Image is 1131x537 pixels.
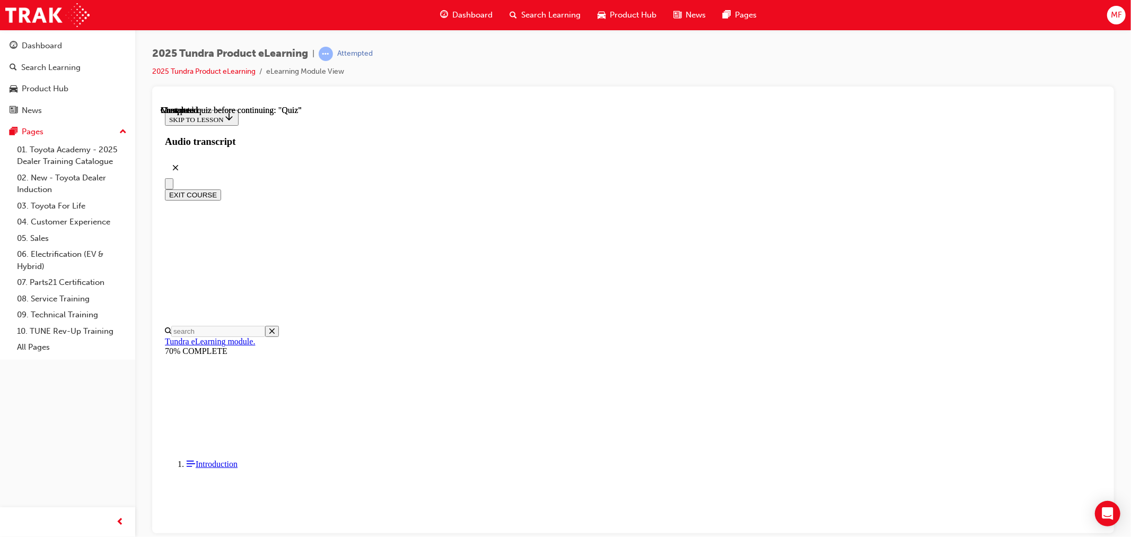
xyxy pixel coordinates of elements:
[13,339,131,356] a: All Pages
[10,127,17,137] span: pages-icon
[152,67,256,76] a: 2025 Tundra Product eLearning
[1095,501,1120,526] div: Open Intercom Messenger
[440,8,448,22] span: guage-icon
[312,48,314,60] span: |
[4,34,131,122] button: DashboardSearch LearningProduct HubNews
[432,4,501,26] a: guage-iconDashboard
[452,9,493,21] span: Dashboard
[13,214,131,230] a: 04. Customer Experience
[714,4,765,26] a: pages-iconPages
[22,40,62,52] div: Dashboard
[22,83,68,95] div: Product Hub
[13,230,131,247] a: 05. Sales
[10,63,17,73] span: search-icon
[119,125,127,139] span: up-icon
[4,122,131,142] button: Pages
[10,106,17,116] span: news-icon
[686,9,706,21] span: News
[723,8,731,22] span: pages-icon
[4,58,131,77] a: Search Learning
[13,323,131,340] a: 10. TUNE Rev-Up Training
[10,84,17,94] span: car-icon
[521,9,581,21] span: Search Learning
[22,126,43,138] div: Pages
[4,4,78,20] button: SKIP TO LESSON
[13,307,131,323] a: 09. Technical Training
[319,47,333,61] span: learningRecordVerb_ATTEMPT-icon
[735,9,757,21] span: Pages
[8,10,74,18] span: SKIP TO LESSON
[4,30,941,42] h3: Audio transcript
[1111,9,1122,21] span: MF
[13,198,131,214] a: 03. Toyota For Life
[665,4,714,26] a: news-iconNews
[10,41,17,51] span: guage-icon
[4,101,131,120] a: News
[4,84,60,95] button: EXIT COURSE
[117,516,125,529] span: prev-icon
[501,4,589,26] a: search-iconSearch Learning
[152,48,308,60] span: 2025 Tundra Product eLearning
[22,105,42,117] div: News
[337,49,373,59] div: Attempted
[510,8,517,22] span: search-icon
[13,142,131,170] a: 01. Toyota Academy - 2025 Dealer Training Catalogue
[1107,6,1126,24] button: MF
[13,170,131,198] a: 02. New - Toyota Dealer Induction
[13,291,131,307] a: 08. Service Training
[11,220,104,231] input: Search
[673,8,681,22] span: news-icon
[266,66,344,78] li: eLearning Module View
[13,246,131,274] a: 06. Electrification (EV & Hybrid)
[21,62,81,74] div: Search Learning
[589,4,665,26] a: car-iconProduct Hub
[104,220,118,231] button: Close search menu
[4,51,25,73] button: Close audio transcript panel
[13,274,131,291] a: 07. Parts21 Certification
[4,73,13,84] button: Close navigation menu
[5,3,90,27] img: Trak
[4,79,131,99] a: Product Hub
[598,8,606,22] span: car-icon
[4,36,131,56] a: Dashboard
[610,9,656,21] span: Product Hub
[4,241,941,250] div: 70% COMPLETE
[4,231,94,240] a: Tundra eLearning module.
